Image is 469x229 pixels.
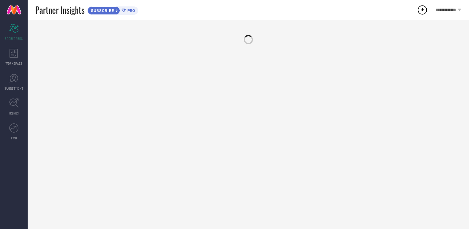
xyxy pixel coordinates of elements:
[11,136,17,140] span: FWD
[126,8,135,13] span: PRO
[9,111,19,115] span: TRENDS
[5,86,23,91] span: SUGGESTIONS
[35,4,84,16] span: Partner Insights
[88,8,116,13] span: SUBSCRIBE
[5,36,23,41] span: SCORECARDS
[417,4,428,15] div: Open download list
[6,61,22,66] span: WORKSPACE
[87,5,138,15] a: SUBSCRIBEPRO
